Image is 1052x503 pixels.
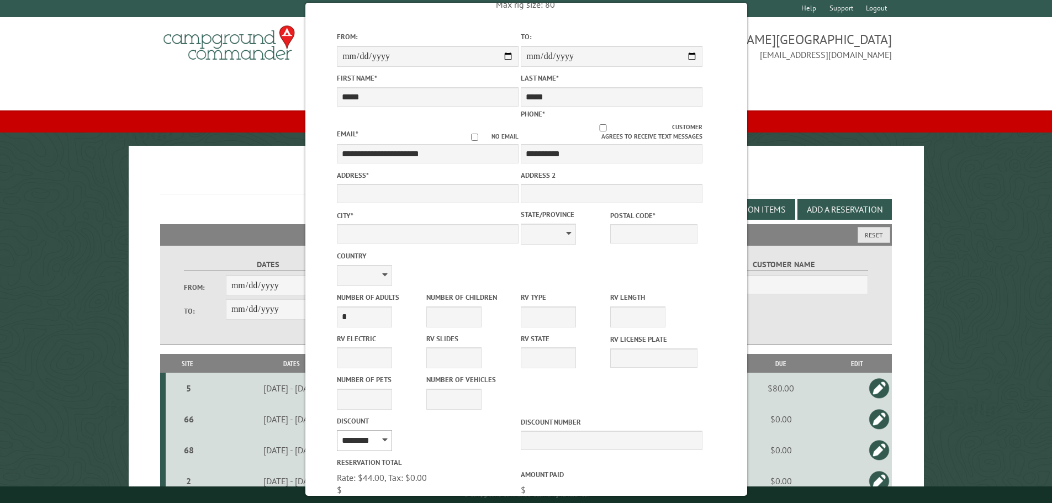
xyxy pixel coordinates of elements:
[740,404,822,435] td: $0.00
[740,354,822,373] th: Due
[337,472,427,483] span: Rate: $44.00, Tax: $0.00
[426,292,514,303] label: Number of Children
[212,383,372,394] div: [DATE] - [DATE]
[337,457,519,468] label: Reservation Total
[521,417,702,427] label: Discount Number
[212,414,372,425] div: [DATE] - [DATE]
[337,333,424,344] label: RV Electric
[337,170,519,181] label: Address
[337,251,519,261] label: Country
[426,333,514,344] label: RV Slides
[700,199,795,220] button: Edit Add-on Items
[458,132,519,141] label: No email
[160,224,892,245] h2: Filters
[337,129,358,139] label: Email
[209,354,373,373] th: Dates
[166,354,210,373] th: Site
[337,73,519,83] label: First Name
[337,416,519,426] label: Discount
[170,444,208,456] div: 68
[170,383,208,394] div: 5
[337,484,342,495] span: $
[521,170,702,181] label: Address 2
[797,199,892,220] button: Add a Reservation
[521,333,608,344] label: RV State
[740,373,822,404] td: $80.00
[533,124,672,131] input: Customer agrees to receive text messages
[184,258,352,271] label: Dates
[464,491,589,498] small: © Campground Commander LLC. All rights reserved.
[521,209,608,220] label: State/Province
[337,292,424,303] label: Number of Adults
[212,444,372,456] div: [DATE] - [DATE]
[521,109,545,119] label: Phone
[700,258,868,271] label: Customer Name
[740,435,822,465] td: $0.00
[170,414,208,425] div: 66
[521,73,702,83] label: Last Name
[337,210,519,221] label: City
[170,475,208,486] div: 2
[458,134,491,141] input: No email
[160,163,892,194] h1: Reservations
[160,22,298,65] img: Campground Commander
[184,306,226,316] label: To:
[212,475,372,486] div: [DATE] - [DATE]
[426,374,514,385] label: Number of Vehicles
[521,469,702,480] label: Amount paid
[521,123,702,141] label: Customer agrees to receive text messages
[521,484,526,495] span: $
[610,334,697,345] label: RV License Plate
[184,282,226,293] label: From:
[521,292,608,303] label: RV Type
[610,210,697,221] label: Postal Code
[858,227,890,243] button: Reset
[337,374,424,385] label: Number of Pets
[822,354,892,373] th: Edit
[337,31,519,42] label: From:
[521,31,702,42] label: To:
[740,465,822,496] td: $0.00
[610,292,697,303] label: RV Length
